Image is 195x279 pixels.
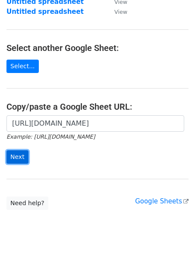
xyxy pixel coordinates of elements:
[6,115,184,132] input: Paste your Google Sheet URL here
[6,101,189,112] h4: Copy/paste a Google Sheet URL:
[6,133,95,140] small: Example: [URL][DOMAIN_NAME]
[114,9,127,15] small: View
[6,43,189,53] h4: Select another Google Sheet:
[6,197,48,210] a: Need help?
[152,238,195,279] iframe: Chat Widget
[106,8,127,16] a: View
[6,60,39,73] a: Select...
[6,150,28,164] input: Next
[6,8,84,16] a: Untitled spreadsheet
[135,197,189,205] a: Google Sheets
